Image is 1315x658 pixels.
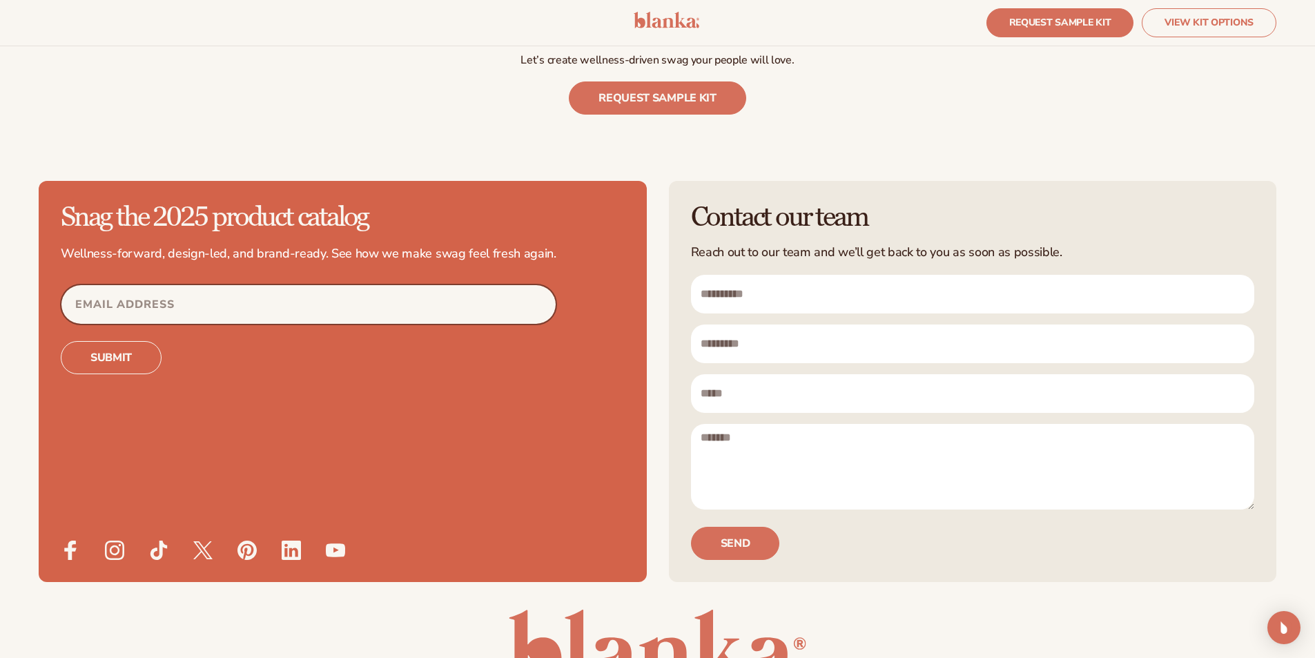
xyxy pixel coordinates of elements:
[61,203,556,232] h2: Snag the 2025 product catalog
[368,53,948,68] p: Let’s create wellness-driven swag your people will love.
[634,12,699,28] img: logo
[691,203,1255,232] h2: Contact our team
[634,12,699,34] a: logo
[1267,611,1301,644] div: Open Intercom Messenger
[61,341,162,374] button: Subscribe
[61,246,556,262] p: Wellness-forward, design-led, and brand-ready. See how we make swag feel fresh again.
[569,81,746,115] a: REQUEST SAMPLE KIT
[691,244,1255,260] p: Reach out to our team and we’ll get back to you as soon as possible.
[986,8,1134,37] a: REQUEST SAMPLE KIT
[1142,8,1276,37] a: VIEW KIT OPTIONS
[691,527,780,560] button: Send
